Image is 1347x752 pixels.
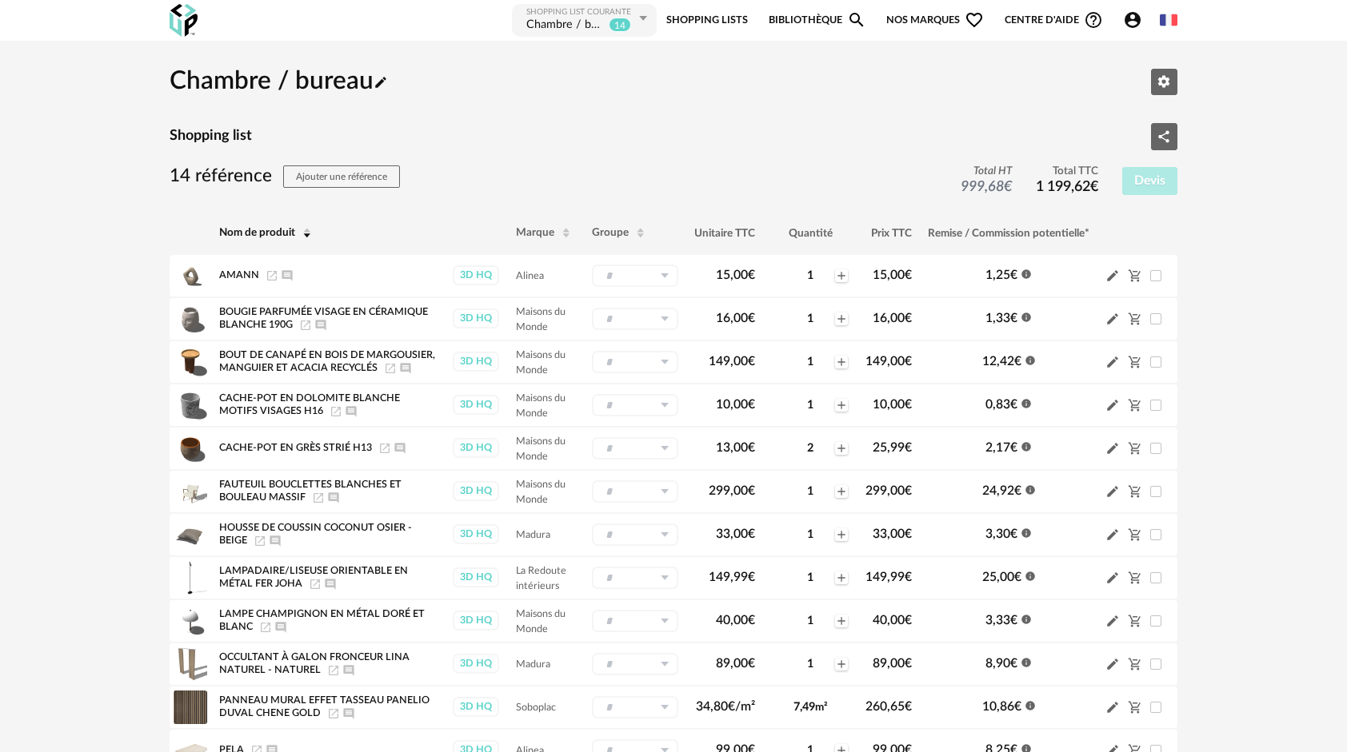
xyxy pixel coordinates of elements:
button: Devis [1122,167,1177,196]
span: € [748,484,755,497]
span: Pencil icon [1105,397,1120,412]
span: € [905,355,912,368]
span: Launch icon [378,443,391,452]
span: AMANN [219,270,259,280]
span: Information icon [1025,698,1036,711]
span: Nom de produit [219,227,295,238]
img: fr [1160,11,1177,29]
span: Maisons du Monde [516,609,566,634]
span: Plus icon [835,442,848,455]
div: 1 [787,571,833,585]
button: Share Variant icon [1151,123,1178,150]
span: Bout de canapé en bois de margousier, manguier et acacia recyclés [219,350,435,372]
span: Information icon [1021,396,1032,409]
span: Madura [516,530,550,539]
span: 3,30 [985,527,1017,540]
span: Maisons du Monde [516,307,566,332]
span: 16,00 [716,312,755,324]
span: 1,25 [985,269,1017,281]
a: 3D HQ [452,654,500,674]
span: 15,00 [873,269,912,281]
span: € [905,700,912,713]
span: 10,86 [982,700,1021,713]
span: Plus icon [835,615,848,627]
span: 1,33 [985,312,1017,324]
span: Lampadaire/liseuse Orientable En Métal Fer Joha [219,566,408,588]
span: Plus icon [835,658,848,670]
span: Share Variant icon [1157,129,1171,142]
span: €/m² [728,700,755,713]
span: Total TTC [1036,165,1098,179]
a: Shopping Lists [666,2,748,38]
div: Sélectionner un groupe [592,696,678,718]
span: Panneau mural effet tasseau panelio Duval Chene Gold [219,695,430,718]
img: Product pack shot [174,518,207,551]
span: € [1010,398,1017,411]
span: € [1010,312,1017,324]
span: Cart Minus icon [1128,484,1142,497]
div: Sélectionner un groupe [592,265,678,287]
span: Plus icon [835,269,848,282]
span: 24,92 [982,484,1021,497]
img: Product pack shot [174,604,207,638]
span: Ajouter un commentaire [345,406,358,416]
a: 3D HQ [452,308,500,328]
button: Editer les paramètres [1151,69,1178,96]
div: 1 [787,398,833,412]
span: Ajouter une référence [296,172,387,181]
span: 1 199,62 [1036,180,1098,194]
span: Information icon [1025,569,1036,582]
span: Cart Minus icon [1128,441,1142,454]
div: 1 [787,269,833,283]
span: € [905,312,912,324]
span: € [1010,269,1017,281]
span: 89,00 [716,657,755,670]
div: 3D HQ [453,308,499,328]
span: € [1014,355,1021,368]
span: Cart Minus icon [1128,398,1142,411]
div: Sélectionner un groupe [592,653,678,675]
span: € [748,527,755,540]
span: Devis [1134,174,1165,187]
a: Launch icon [309,579,322,588]
div: Sélectionner un groupe [592,610,678,632]
span: Ajouter un commentaire [314,320,327,329]
span: Ajouter un commentaire [274,622,287,631]
span: Information icon [1021,267,1032,280]
span: Cart Minus icon [1128,355,1142,368]
div: Sélectionner un groupe [592,480,678,503]
span: € [748,355,755,368]
button: Ajouter une référence [283,165,400,188]
span: 40,00 [873,614,912,627]
span: Editer les paramètres [1157,74,1171,87]
span: € [905,527,912,540]
span: Groupe [592,227,629,238]
span: 149,00 [865,355,912,368]
span: Pencil icon [1105,440,1120,456]
span: Maisons du Monde [516,436,566,461]
span: Maisons du Monde [516,393,566,418]
span: Nos marques [886,2,984,38]
a: 3D HQ [452,524,500,544]
div: 3D HQ [453,611,499,631]
img: Product pack shot [174,647,207,681]
th: Quantité [763,212,857,255]
div: Sélectionner un groupe [592,394,678,416]
a: Launch icon [312,492,325,502]
span: Plus icon [835,571,848,584]
span: € [905,571,912,583]
a: 3D HQ [452,438,500,458]
th: Unitaire TTC [686,212,763,255]
span: Plus icon [835,528,848,541]
span: Launch icon [327,708,340,718]
a: 3D HQ [452,352,500,372]
span: € [1004,180,1012,194]
span: Bougie parfumée visage en céramique blanche 190g [219,307,428,329]
span: Information icon [1021,310,1032,323]
a: Launch icon [327,665,340,674]
span: Plus icon [835,356,848,368]
span: Plus icon [835,399,848,412]
h3: 14 référence [170,165,400,188]
span: 299,00 [865,484,912,497]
